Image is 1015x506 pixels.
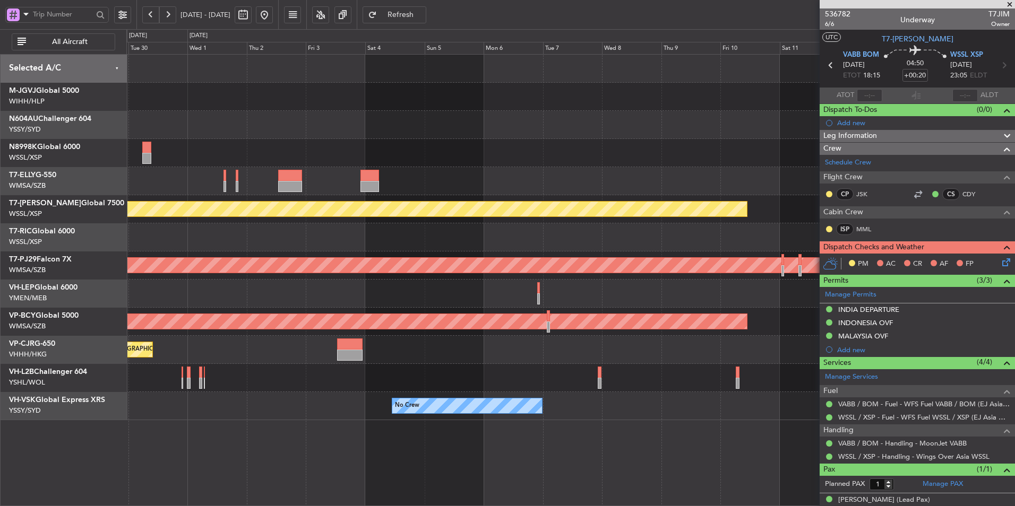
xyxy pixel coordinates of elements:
[823,104,877,116] span: Dispatch To-Dos
[837,345,1010,354] div: Add new
[9,396,36,404] span: VH-VSK
[838,452,990,461] a: WSSL / XSP - Handling - Wings Over Asia WSSL
[9,368,87,376] a: VH-L2BChallenger 604
[923,479,963,490] a: Manage PAX
[825,290,876,300] a: Manage Permits
[843,71,861,81] span: ETOT
[988,20,1010,29] span: Owner
[950,50,983,60] span: WSSL XSP
[363,6,426,23] button: Refresh
[180,10,230,20] span: [DATE] - [DATE]
[823,424,854,437] span: Handling
[9,115,91,123] a: N604AUChallenger 604
[838,399,1010,408] a: VABB / BOM - Fuel - WFS Fuel VABB / BOM (EJ Asia Only)
[823,143,841,155] span: Crew
[9,265,46,275] a: WMSA/SZB
[838,305,899,314] div: INDIA DEPARTURE
[365,42,425,55] div: Sat 4
[900,14,935,25] div: Underway
[12,33,115,50] button: All Aircraft
[836,188,854,200] div: CP
[9,368,34,376] span: VH-L2B
[9,256,37,263] span: T7-PJ29
[950,60,972,71] span: [DATE]
[247,42,306,55] div: Thu 2
[825,20,850,29] span: 6/6
[9,228,75,235] a: T7-RICGlobal 6000
[970,71,987,81] span: ELDT
[823,357,851,369] span: Services
[843,50,879,60] span: VABB BOM
[780,42,839,55] div: Sat 11
[838,413,1010,422] a: WSSL / XSP - Fuel - WFS Fuel WSSL / XSP (EJ Asia Only)
[187,42,247,55] div: Wed 1
[988,8,1010,20] span: T7JIM
[9,321,46,331] a: WMSA/SZB
[857,89,882,102] input: --:--
[720,42,780,55] div: Fri 10
[9,284,35,291] span: VH-LEP
[823,385,838,397] span: Fuel
[823,206,863,219] span: Cabin Crew
[856,224,880,234] a: MML
[966,259,974,269] span: FP
[484,42,543,55] div: Mon 6
[838,439,967,448] a: VABB / BOM - Handling - MoonJet VABB
[128,42,188,55] div: Tue 30
[886,259,896,269] span: AC
[9,228,32,235] span: T7-RIC
[9,396,105,404] a: VH-VSKGlobal Express XRS
[9,378,45,387] a: YSHL/WOL
[9,350,47,359] a: VHHH/HKG
[825,479,865,490] label: Planned PAX
[882,33,953,45] span: T7-[PERSON_NAME]
[395,398,419,414] div: No Crew
[9,209,42,219] a: WSSL/XSP
[9,181,46,190] a: WMSA/SZB
[822,32,841,42] button: UTC
[9,171,36,179] span: T7-ELLY
[9,284,78,291] a: VH-LEPGlobal 6000
[9,171,56,179] a: T7-ELLYG-550
[9,256,72,263] a: T7-PJ29Falcon 7X
[129,31,147,40] div: [DATE]
[950,71,967,81] span: 23:05
[9,143,37,151] span: N8998K
[907,58,924,69] span: 04:50
[823,464,835,476] span: Pax
[9,312,79,319] a: VP-BCYGlobal 5000
[9,237,42,247] a: WSSL/XSP
[28,38,111,46] span: All Aircraft
[823,171,863,184] span: Flight Crew
[9,153,42,162] a: WSSL/XSP
[838,331,888,341] div: MALAYSIA OVF
[190,31,208,40] div: [DATE]
[33,6,93,22] input: Trip Number
[837,90,854,101] span: ATOT
[306,42,365,55] div: Fri 3
[661,42,721,55] div: Thu 9
[379,11,423,19] span: Refresh
[825,372,878,382] a: Manage Services
[942,188,960,200] div: CS
[825,158,871,168] a: Schedule Crew
[913,259,922,269] span: CR
[543,42,603,55] div: Tue 7
[940,259,948,269] span: AF
[823,241,924,254] span: Dispatch Checks and Weather
[9,143,80,151] a: N8998KGlobal 6000
[977,356,992,368] span: (4/4)
[425,42,484,55] div: Sun 5
[602,42,661,55] div: Wed 8
[838,495,930,505] div: [PERSON_NAME] (Lead Pax)
[843,60,865,71] span: [DATE]
[823,130,877,142] span: Leg Information
[9,199,81,207] span: T7-[PERSON_NAME]
[836,223,854,235] div: ISP
[9,340,35,347] span: VP-CJR
[980,90,998,101] span: ALDT
[9,97,45,106] a: WIHH/HLP
[9,125,41,134] a: YSSY/SYD
[858,259,868,269] span: PM
[977,275,992,286] span: (3/3)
